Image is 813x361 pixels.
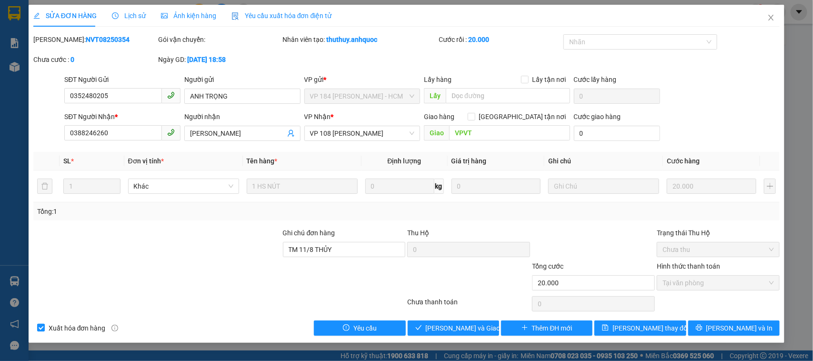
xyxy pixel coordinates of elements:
label: Cước lấy hàng [574,76,617,83]
div: Chưa thanh toán [407,297,532,313]
input: 0 [452,179,541,194]
span: printer [696,324,703,332]
button: printer[PERSON_NAME] và In [688,321,780,336]
span: Ảnh kiện hàng [161,12,216,20]
span: Cước hàng [667,157,700,165]
span: save [602,324,609,332]
div: Chưa cước : [33,54,156,65]
b: 0 [70,56,74,63]
span: Xuất hóa đơn hàng [45,323,110,333]
button: exclamation-circleYêu cầu [314,321,405,336]
span: Yêu cầu xuất hóa đơn điện tử [231,12,332,20]
div: SĐT Người Gửi [64,74,181,85]
span: Giá trị hàng [452,157,487,165]
span: Lấy tận nơi [529,74,570,85]
div: Nhân viên tạo: [283,34,437,45]
div: Người gửi [184,74,301,85]
span: Lấy hàng [424,76,452,83]
input: Cước lấy hàng [574,89,660,104]
span: phone [167,129,175,136]
span: Chưa thu [662,242,774,257]
span: Tại văn phòng [662,276,774,290]
div: SĐT Người Nhận [64,111,181,122]
input: Cước giao hàng [574,126,660,141]
button: check[PERSON_NAME] và Giao hàng [408,321,499,336]
b: [DATE] 18:58 [187,56,226,63]
span: VP 108 Lê Hồng Phong - Vũng Tàu [310,126,415,140]
div: Người nhận [184,111,301,122]
img: icon [231,12,239,20]
input: Dọc đường [449,125,570,140]
th: Ghi chú [544,152,663,170]
span: edit [33,12,40,19]
label: Ghi chú đơn hàng [283,229,335,237]
span: close [767,14,775,21]
b: NVT08250354 [86,36,130,43]
input: 0 [667,179,756,194]
input: Ghi Chú [548,179,659,194]
span: user-add [287,130,295,137]
div: Tổng: 1 [37,206,314,217]
div: Trạng thái Thu Hộ [657,228,780,238]
span: exclamation-circle [343,324,350,332]
button: delete [37,179,52,194]
span: Thêm ĐH mới [532,323,572,333]
span: Tổng cước [532,262,563,270]
span: info-circle [111,325,118,331]
span: clock-circle [112,12,119,19]
b: thuthuy.anhquoc [327,36,378,43]
div: Gói vận chuyển: [158,34,281,45]
div: Cước rồi : [439,34,562,45]
input: VD: Bàn, Ghế [247,179,358,194]
span: [PERSON_NAME] thay đổi [612,323,689,333]
button: plusThêm ĐH mới [501,321,592,336]
span: plus [522,324,528,332]
span: [GEOGRAPHIC_DATA] tận nơi [475,111,570,122]
span: SL [63,157,71,165]
button: save[PERSON_NAME] thay đổi [594,321,686,336]
input: Ghi chú đơn hàng [283,242,406,257]
label: Hình thức thanh toán [657,262,720,270]
div: Ngày GD: [158,54,281,65]
span: Đơn vị tính [128,157,164,165]
span: Lấy [424,88,446,103]
div: VP gửi [304,74,421,85]
span: phone [167,91,175,99]
span: Giao hàng [424,113,454,120]
label: Cước giao hàng [574,113,621,120]
span: check [415,324,422,332]
span: [PERSON_NAME] và In [706,323,773,333]
input: Dọc đường [446,88,570,103]
span: VP 184 Nguyễn Văn Trỗi - HCM [310,89,415,103]
span: Giao [424,125,449,140]
span: Tên hàng [247,157,278,165]
span: Lịch sử [112,12,146,20]
span: picture [161,12,168,19]
span: Định lượng [388,157,422,165]
span: kg [434,179,444,194]
button: Close [758,5,784,31]
span: Thu Hộ [407,229,429,237]
span: Khác [134,179,233,193]
b: 20.000 [468,36,489,43]
div: [PERSON_NAME]: [33,34,156,45]
span: SỬA ĐƠN HÀNG [33,12,97,20]
span: VP Nhận [304,113,331,120]
button: plus [764,179,776,194]
span: [PERSON_NAME] và Giao hàng [426,323,517,333]
span: Yêu cầu [353,323,377,333]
